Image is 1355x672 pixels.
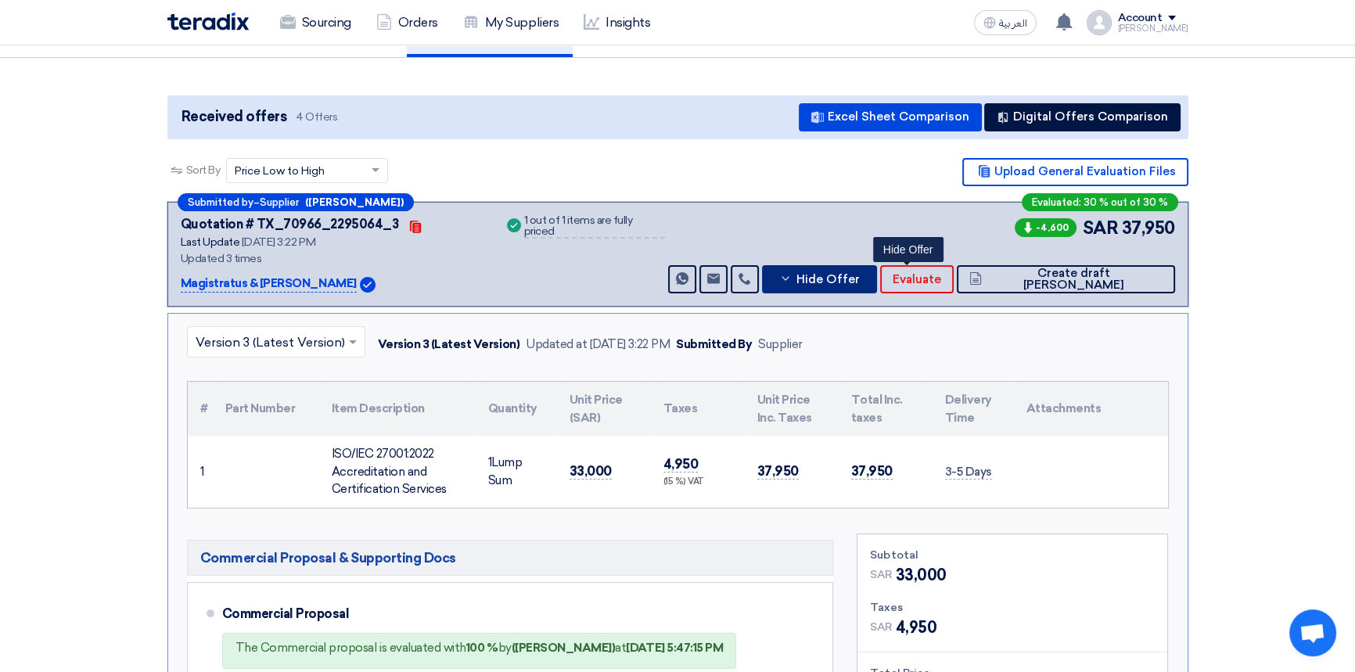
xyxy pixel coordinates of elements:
[1087,10,1112,35] img: profile_test.png
[663,456,699,473] span: 4,950
[181,275,357,293] p: Magistratus & [PERSON_NAME]
[1014,382,1168,436] th: Attachments
[181,235,240,249] span: Last Update
[235,640,724,656] div: The Commercial proposal is evaluated with by at
[1015,218,1076,237] span: -4,600
[570,463,612,480] span: 33,000
[188,197,253,207] span: Submitted by
[242,235,315,249] span: [DATE] 3:22 PM
[476,436,557,508] td: Lump Sum
[188,436,213,508] td: 1
[1121,215,1174,241] span: 37,950
[466,641,498,655] b: 100 %
[999,18,1027,29] span: العربية
[1118,12,1163,25] div: Account
[896,563,947,587] span: 33,000
[962,158,1188,186] button: Upload General Evaluation Files
[1083,215,1119,241] span: SAR
[557,382,651,436] th: Unit Price (SAR)
[476,382,557,436] th: Quantity
[200,548,456,567] span: Commercial Proposal & Supporting Docs
[945,465,992,480] span: 3-5 Days
[986,268,1162,291] span: Create draft [PERSON_NAME]
[188,382,213,436] th: #
[222,595,808,633] div: Commercial Proposal
[571,5,663,40] a: Insights
[933,382,1014,436] th: Delivery Time
[451,5,571,40] a: My Suppliers
[524,215,665,239] div: 1 out of 1 items are fully priced
[957,265,1174,293] button: Create draft [PERSON_NAME]
[181,215,399,234] div: Quotation # TX_70966_2295064_3
[488,455,492,469] span: 1
[186,162,221,178] span: Sort By
[757,463,799,480] span: 37,950
[839,382,933,436] th: Total Inc. taxes
[526,336,670,354] div: Updated at [DATE] 3:22 PM
[213,382,319,436] th: Part Number
[332,445,463,498] div: ISO/IEC 27001:2022 Accreditation and Certification Services
[1118,24,1188,33] div: [PERSON_NAME]
[626,641,723,655] b: [DATE] 5:47:15 PM
[378,336,520,354] div: Version 3 (Latest Version)
[896,616,937,639] span: 4,950
[360,277,376,293] img: Verified Account
[167,13,249,31] img: Teradix logo
[745,382,839,436] th: Unit Price Inc. Taxes
[974,10,1037,35] button: العربية
[319,382,476,436] th: Item Description
[663,476,732,489] div: (15 %) VAT
[870,619,893,635] span: SAR
[651,382,745,436] th: Taxes
[851,463,893,480] span: 37,950
[181,250,485,267] div: Updated 3 times
[1289,609,1336,656] a: Open chat
[178,193,414,211] div: –
[984,103,1181,131] button: Digital Offers Comparison
[870,566,893,583] span: SAR
[762,265,878,293] button: Hide Offer
[799,103,982,131] button: Excel Sheet Comparison
[235,163,325,179] span: Price Low to High
[296,110,337,124] span: 4 Offers
[870,599,1155,616] div: Taxes
[880,265,954,293] button: Evaluate
[796,274,859,286] span: Hide Offer
[182,106,287,128] span: Received offers
[873,237,943,262] div: Hide Offer
[1022,193,1178,211] div: Evaluated: 30 % out of 30 %
[870,547,1155,563] div: Subtotal
[758,336,802,354] div: Supplier
[260,197,299,207] span: Supplier
[364,5,451,40] a: Orders
[268,5,364,40] a: Sourcing
[893,274,941,286] span: Evaluate
[511,641,615,655] b: ([PERSON_NAME])
[305,197,404,207] b: ([PERSON_NAME])
[676,336,752,354] div: Submitted By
